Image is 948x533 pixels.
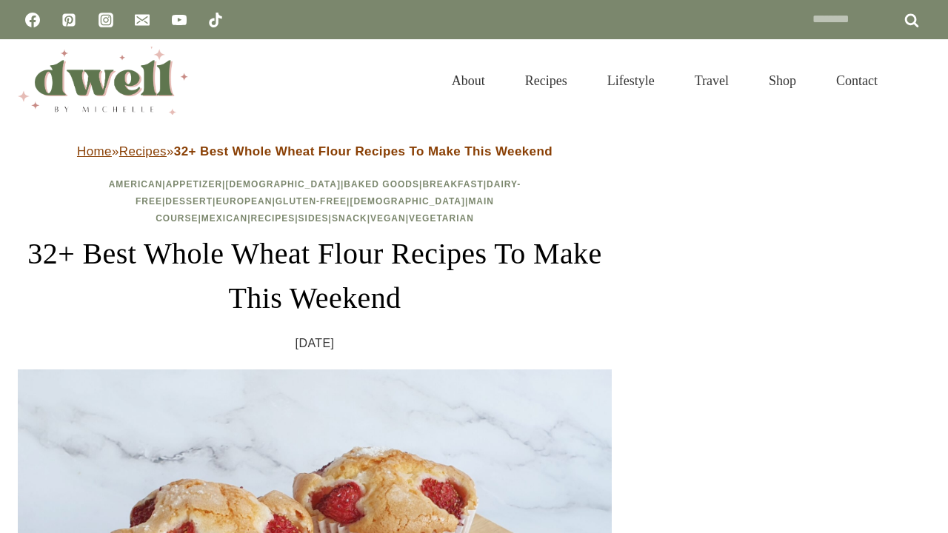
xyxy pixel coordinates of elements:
a: Lifestyle [587,55,675,107]
a: Baked Goods [344,179,419,190]
h1: 32+ Best Whole Wheat Flour Recipes To Make This Weekend [18,232,612,321]
time: [DATE] [296,332,335,355]
a: Email [127,5,157,35]
a: Vegetarian [409,213,474,224]
a: Recipes [251,213,296,224]
a: American [109,179,163,190]
a: [DEMOGRAPHIC_DATA] [225,179,341,190]
a: Facebook [18,5,47,35]
a: Gluten-Free [276,196,347,207]
a: Instagram [91,5,121,35]
a: YouTube [164,5,194,35]
a: European [216,196,272,207]
a: About [432,55,505,107]
a: Travel [675,55,749,107]
button: View Search Form [905,68,930,93]
a: Pinterest [54,5,84,35]
a: Shop [749,55,816,107]
a: TikTok [201,5,230,35]
a: Dessert [165,196,213,207]
a: Recipes [119,144,167,158]
a: Contact [816,55,898,107]
span: » » [77,144,553,158]
a: Snack [332,213,367,224]
nav: Primary Navigation [432,55,898,107]
a: [DEMOGRAPHIC_DATA] [350,196,465,207]
img: DWELL by michelle [18,47,188,115]
a: Vegan [370,213,406,224]
a: Mexican [201,213,247,224]
strong: 32+ Best Whole Wheat Flour Recipes To Make This Weekend [174,144,553,158]
a: Recipes [505,55,587,107]
a: Breakfast [422,179,483,190]
a: Appetizer [166,179,222,190]
a: Sides [298,213,329,224]
span: | | | | | | | | | | | | | | | | [109,179,521,224]
a: Home [77,144,112,158]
